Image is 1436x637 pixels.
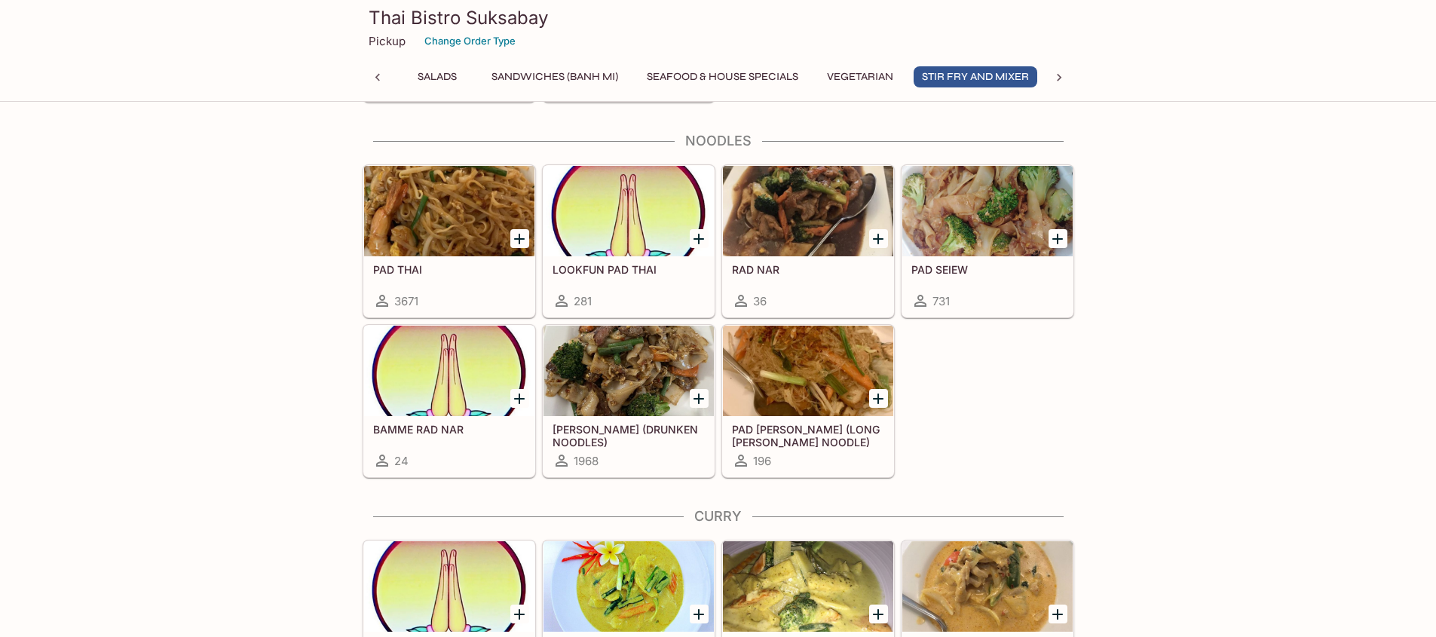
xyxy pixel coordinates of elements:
[394,294,418,308] span: 3671
[369,6,1068,29] h3: Thai Bistro Suksabay
[723,166,893,256] div: RAD NAR
[911,263,1064,276] h5: PAD SEIEW
[394,454,409,468] span: 24
[363,165,535,317] a: PAD THAI3671
[574,454,599,468] span: 1968
[543,541,714,632] div: YELLOW
[869,389,888,408] button: Add PAD WOON SEN (LONG RICE NOODLE)
[869,229,888,248] button: Add RAD NAR
[902,541,1073,632] div: PINEAPPLE
[690,229,709,248] button: Add LOOKFUN PAD THAI
[403,66,471,87] button: Salads
[902,166,1073,256] div: PAD SEIEW
[553,423,705,448] h5: [PERSON_NAME] (DRUNKEN NOODLES)
[753,454,771,468] span: 196
[418,29,522,53] button: Change Order Type
[932,294,950,308] span: 731
[732,263,884,276] h5: RAD NAR
[914,66,1037,87] button: Stir Fry and Mixer
[753,294,767,308] span: 36
[373,423,525,436] h5: BAMME RAD NAR
[574,294,592,308] span: 281
[1049,229,1067,248] button: Add PAD SEIEW
[723,326,893,416] div: PAD WOON SEN (LONG RICE NOODLE)
[722,165,894,317] a: RAD NAR36
[543,166,714,256] div: LOOKFUN PAD THAI
[364,166,534,256] div: PAD THAI
[819,66,902,87] button: Vegetarian
[364,326,534,416] div: BAMME RAD NAR
[869,605,888,623] button: Add GREEN
[369,34,406,48] p: Pickup
[363,133,1074,149] h4: Noodles
[722,325,894,477] a: PAD [PERSON_NAME] (LONG [PERSON_NAME] NOODLE)196
[1049,605,1067,623] button: Add PINEAPPLE
[483,66,626,87] button: Sandwiches (Banh Mi)
[364,541,534,632] div: MASSAMAN
[690,389,709,408] button: Add KEE MAO (DRUNKEN NOODLES)
[510,605,529,623] button: Add MASSAMAN
[363,508,1074,525] h4: Curry
[638,66,807,87] button: Seafood & House Specials
[510,389,529,408] button: Add BAMME RAD NAR
[902,165,1073,317] a: PAD SEIEW731
[543,326,714,416] div: KEE MAO (DRUNKEN NOODLES)
[732,423,884,448] h5: PAD [PERSON_NAME] (LONG [PERSON_NAME] NOODLE)
[723,541,893,632] div: GREEN
[373,263,525,276] h5: PAD THAI
[543,325,715,477] a: [PERSON_NAME] (DRUNKEN NOODLES)1968
[543,165,715,317] a: LOOKFUN PAD THAI281
[510,229,529,248] button: Add PAD THAI
[553,263,705,276] h5: LOOKFUN PAD THAI
[690,605,709,623] button: Add YELLOW
[363,325,535,477] a: BAMME RAD NAR24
